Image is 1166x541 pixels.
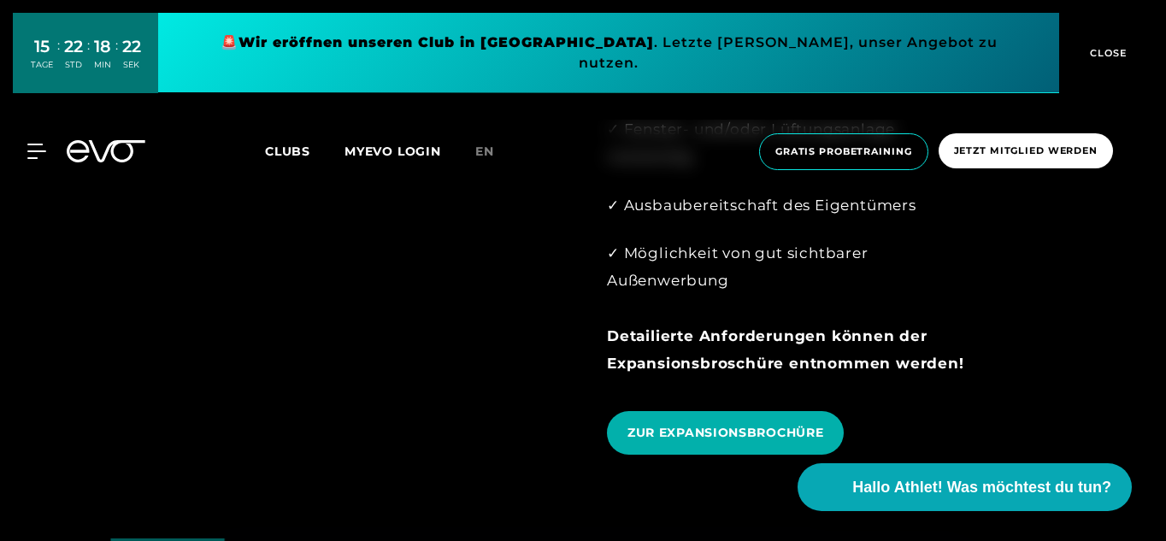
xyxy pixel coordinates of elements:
[122,34,141,59] div: 22
[94,59,111,71] div: MIN
[475,144,494,159] span: en
[775,144,912,159] span: Gratis Probetraining
[627,424,823,442] span: ZUR EXPANSIONSBROCHÜRE
[954,144,1098,158] span: Jetzt Mitglied werden
[607,191,969,219] div: ✓ Ausbaubereitschaft des Eigentümers
[115,36,118,81] div: :
[122,59,141,71] div: SEK
[31,59,53,71] div: TAGE
[265,143,344,159] a: Clubs
[64,34,83,59] div: 22
[1086,45,1128,61] span: CLOSE
[64,59,83,71] div: STD
[607,239,969,377] div: ✓ Möglichkeit von gut sichtbarer Außenwerbung
[265,144,310,159] span: Clubs
[607,327,964,372] strong: Detailierte Anforderungen können der Expansionsbroschüre entnommen werden!
[754,133,933,170] a: Gratis Probetraining
[31,34,53,59] div: 15
[94,34,111,59] div: 18
[87,36,90,81] div: :
[933,133,1118,170] a: Jetzt Mitglied werden
[607,411,844,455] a: ZUR EXPANSIONSBROCHÜRE
[57,36,60,81] div: :
[1059,13,1153,93] button: CLOSE
[852,476,1111,499] span: Hallo Athlet! Was möchtest du tun?
[475,142,515,162] a: en
[344,144,441,159] a: MYEVO LOGIN
[798,463,1132,511] button: Hallo Athlet! Was möchtest du tun?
